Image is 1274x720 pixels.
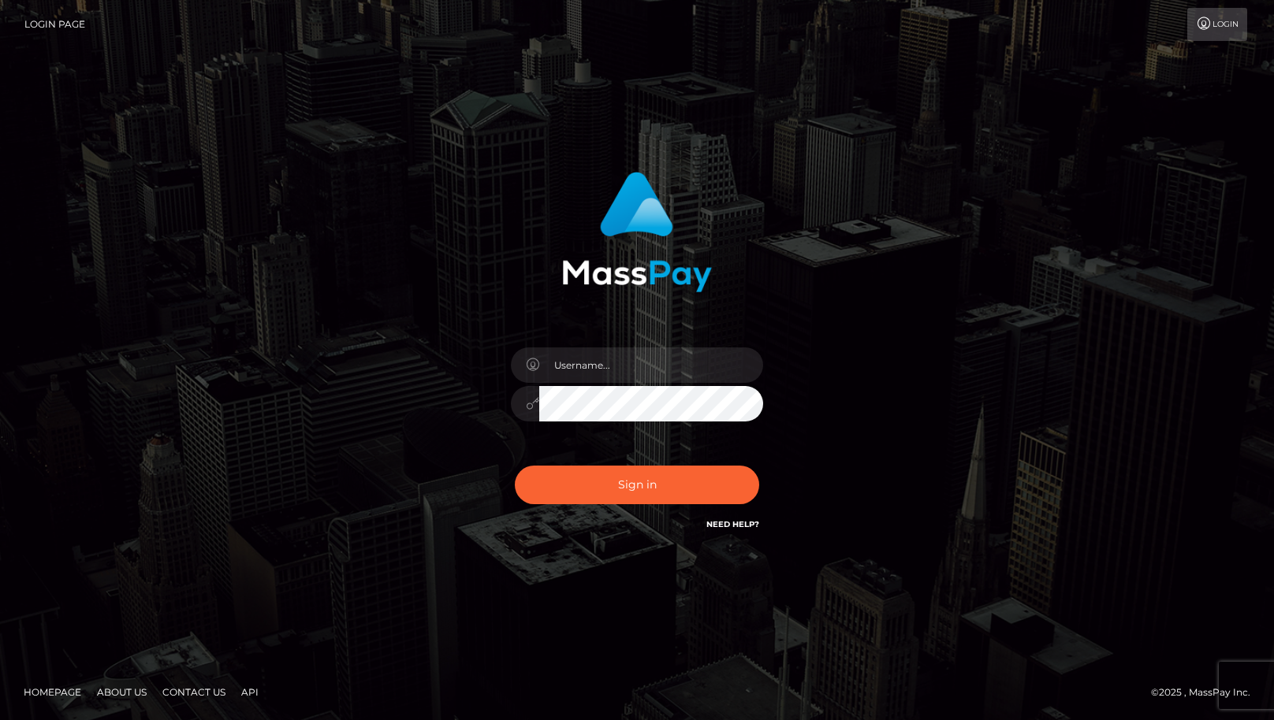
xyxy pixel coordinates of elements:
[1151,684,1262,701] div: © 2025 , MassPay Inc.
[562,172,712,292] img: MassPay Login
[91,680,153,704] a: About Us
[17,680,88,704] a: Homepage
[706,519,759,529] a: Need Help?
[24,8,85,41] a: Login Page
[515,466,759,504] button: Sign in
[156,680,232,704] a: Contact Us
[539,347,763,383] input: Username...
[235,680,265,704] a: API
[1187,8,1247,41] a: Login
